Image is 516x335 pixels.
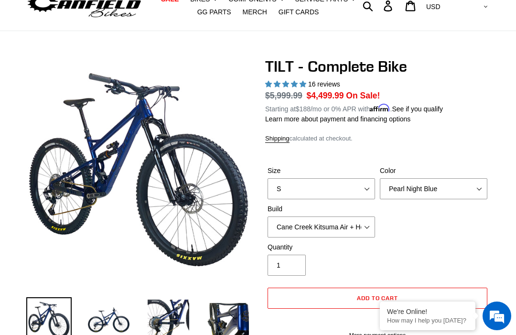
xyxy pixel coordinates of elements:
span: MERCH [243,8,267,16]
label: Color [380,166,487,176]
span: Affirm [370,104,390,112]
span: 5.00 stars [265,80,308,88]
a: Shipping [265,135,290,143]
span: 16 reviews [308,80,340,88]
label: Quantity [268,242,375,252]
p: Starting at /mo or 0% APR with . [265,102,443,114]
span: GG PARTS [197,8,231,16]
button: Add to cart [268,288,487,309]
a: GIFT CARDS [274,6,324,19]
h1: TILT - Complete Bike [265,57,490,76]
span: $4,499.99 [307,91,344,100]
div: We're Online! [387,308,468,315]
a: GG PARTS [193,6,236,19]
p: How may I help you today? [387,317,468,324]
label: Size [268,166,375,176]
a: Learn more about payment and financing options [265,115,410,123]
label: Build [268,204,375,214]
div: calculated at checkout. [265,134,490,143]
span: On Sale! [346,89,380,102]
a: See if you qualify - Learn more about Affirm Financing (opens in modal) [392,105,443,113]
a: MERCH [238,6,272,19]
span: $188 [296,105,311,113]
span: Add to cart [357,294,398,302]
s: $5,999.99 [265,91,302,100]
span: GIFT CARDS [279,8,319,16]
